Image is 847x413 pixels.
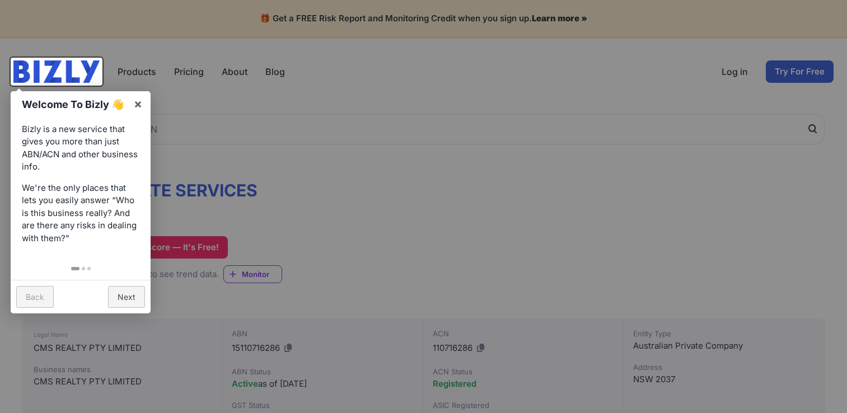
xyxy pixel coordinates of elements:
[22,182,139,245] p: We're the only places that lets you easily answer “Who is this business really? And are there any...
[22,97,128,112] h1: Welcome To Bizly 👋
[125,91,151,116] a: ×
[16,286,54,308] a: Back
[22,123,139,173] p: Bizly is a new service that gives you more than just ABN/ACN and other business info.
[108,286,145,308] a: Next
